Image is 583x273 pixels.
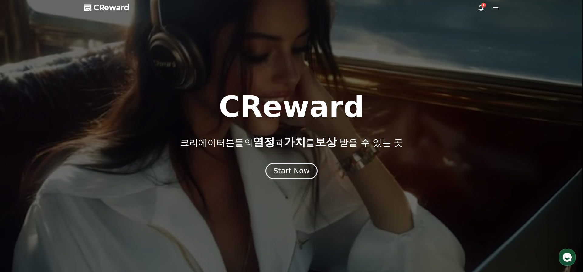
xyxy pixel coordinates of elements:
[274,166,310,176] div: Start Now
[40,193,78,208] a: 대화
[56,202,63,207] span: 대화
[265,169,318,175] a: Start Now
[253,136,275,148] span: 열정
[84,3,129,12] a: CReward
[284,136,306,148] span: 가치
[219,92,364,121] h1: CReward
[19,202,23,206] span: 홈
[315,136,337,148] span: 보상
[265,163,318,179] button: Start Now
[94,3,129,12] span: CReward
[94,202,101,206] span: 설정
[180,136,403,148] p: 크리에이터분들의 과 를 받을 수 있는 곳
[477,4,485,11] a: 1
[78,193,117,208] a: 설정
[481,3,486,8] div: 1
[2,193,40,208] a: 홈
